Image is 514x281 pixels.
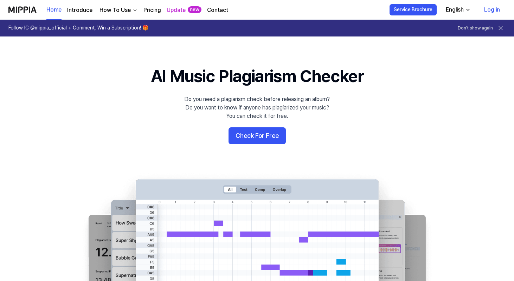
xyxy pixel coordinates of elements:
div: English [444,6,465,14]
h1: AI Music Plagiarism Checker [151,65,364,88]
button: Check For Free [229,127,286,144]
button: English [440,3,475,17]
button: Don't show again [458,25,493,31]
div: new [188,6,201,13]
button: How To Use [98,6,138,14]
a: Update [167,6,186,14]
a: Introduce [67,6,92,14]
a: Contact [207,6,228,14]
div: How To Use [98,6,132,14]
div: Do you need a plagiarism check before releasing an album? Do you want to know if anyone has plagi... [184,95,330,120]
h1: Follow IG @mippia_official + Comment, Win a Subscription! 🎁 [8,25,148,32]
a: Home [46,0,62,20]
button: Service Brochure [390,4,437,15]
a: Pricing [143,6,161,14]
